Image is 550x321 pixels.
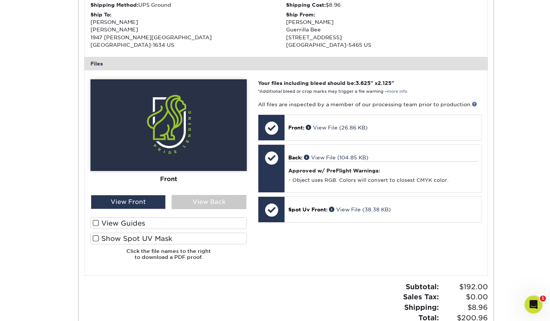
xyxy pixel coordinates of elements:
[90,171,247,187] div: Front
[2,298,64,318] iframe: Google Customer Reviews
[288,207,328,213] span: Spot Uv Front:
[356,80,371,86] span: 3.625
[441,282,488,292] span: $192.00
[288,125,304,131] span: Front:
[258,80,394,86] strong: Your files including bleed should be: " x "
[441,302,488,313] span: $8.96
[387,89,407,94] a: more info
[378,80,391,86] span: 2.125
[406,282,439,291] strong: Subtotal:
[404,303,439,311] strong: Shipping:
[403,293,439,301] strong: Sales Tax:
[288,155,302,160] span: Back:
[90,248,247,266] h6: Click the file names to the right to download a PDF proof.
[85,57,488,70] div: Files
[90,2,138,8] strong: Shipping Method:
[540,296,546,302] span: 1
[286,11,482,49] div: [PERSON_NAME] Guerrilla Bee [STREET_ADDRESS] [GEOGRAPHIC_DATA]-5465 US
[91,195,166,209] div: View Front
[329,207,391,213] a: View File (38.38 KB)
[90,217,247,229] label: View Guides
[286,2,326,8] strong: Shipping Cost:
[90,12,111,18] strong: Ship To:
[288,168,477,174] h4: Approved w/ PreFlight Warnings:
[286,12,315,18] strong: Ship From:
[172,195,246,209] div: View Back
[525,296,543,314] iframe: Intercom live chat
[258,101,481,108] p: All files are inspected by a member of our processing team prior to production.
[441,292,488,302] span: $0.00
[90,233,247,244] label: Show Spot UV Mask
[286,1,482,9] div: $8.96
[90,11,286,49] div: [PERSON_NAME] [PERSON_NAME] 1947 [PERSON_NAME][GEOGRAPHIC_DATA] [GEOGRAPHIC_DATA]-1634 US
[288,177,477,183] li: Object uses RGB. Colors will convert to closest CMYK color.
[306,125,368,131] a: View File (26.86 KB)
[90,1,286,9] div: UPS Ground
[304,155,368,160] a: View File (104.85 KB)
[258,89,407,94] small: *Additional bleed or crop marks may trigger a file warning –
